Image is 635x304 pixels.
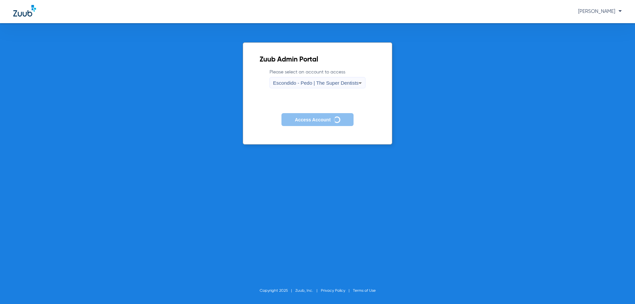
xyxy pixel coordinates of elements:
[578,9,622,14] span: [PERSON_NAME]
[281,113,353,126] button: Access Account
[295,287,321,294] li: Zuub, Inc.
[273,80,359,86] span: Escondido - Pedo | The Super Dentists
[353,289,376,293] a: Terms of Use
[295,117,330,122] span: Access Account
[321,289,345,293] a: Privacy Policy
[260,57,376,63] h2: Zuub Admin Portal
[270,69,366,88] label: Please select an account to access
[13,5,36,17] img: Zuub Logo
[260,287,295,294] li: Copyright 2025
